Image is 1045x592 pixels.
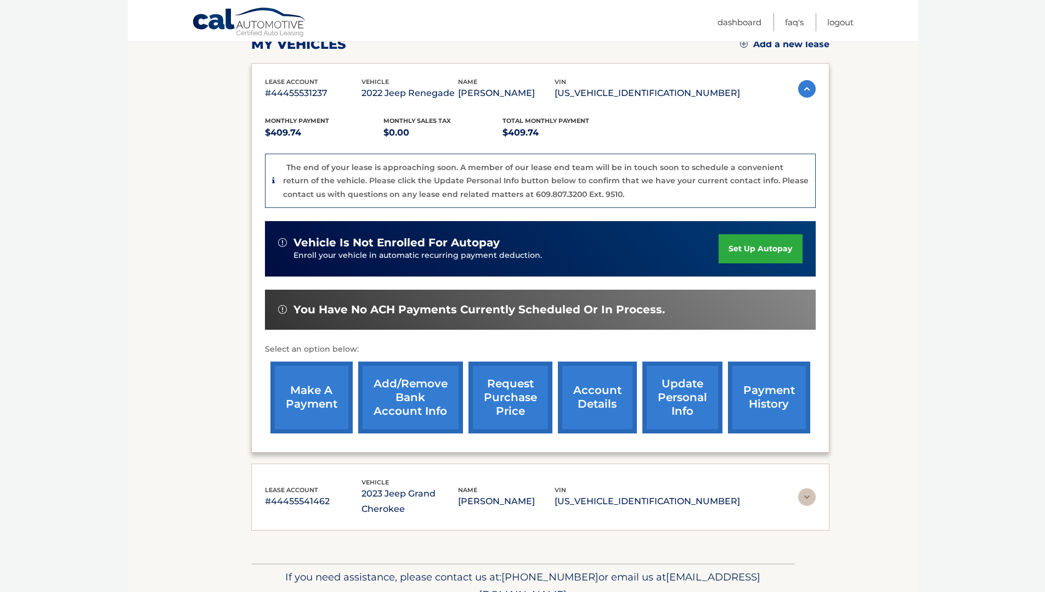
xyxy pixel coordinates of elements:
[293,250,719,262] p: Enroll your vehicle in automatic recurring payment deduction.
[383,125,502,140] p: $0.00
[502,117,589,125] span: Total Monthly Payment
[501,571,598,583] span: [PHONE_NUMBER]
[798,80,816,98] img: accordion-active.svg
[251,36,346,53] h2: my vehicles
[555,486,566,494] span: vin
[383,117,451,125] span: Monthly sales Tax
[361,86,458,101] p: 2022 Jeep Renegade
[740,40,748,48] img: add.svg
[265,86,361,101] p: #44455531237
[361,78,389,86] span: vehicle
[740,39,829,50] a: Add a new lease
[458,86,555,101] p: [PERSON_NAME]
[718,13,761,31] a: Dashboard
[728,362,810,433] a: payment history
[555,86,740,101] p: [US_VEHICLE_IDENTIFICATION_NUMBER]
[265,486,318,494] span: lease account
[785,13,804,31] a: FAQ's
[358,362,463,433] a: Add/Remove bank account info
[719,234,802,263] a: set up autopay
[555,78,566,86] span: vin
[293,303,665,317] span: You have no ACH payments currently scheduled or in process.
[192,7,307,39] a: Cal Automotive
[502,125,622,140] p: $409.74
[270,362,353,433] a: make a payment
[265,494,361,509] p: #44455541462
[278,238,287,247] img: alert-white.svg
[361,478,389,486] span: vehicle
[458,78,477,86] span: name
[458,486,477,494] span: name
[265,125,384,140] p: $409.74
[827,13,854,31] a: Logout
[468,362,552,433] a: request purchase price
[361,486,458,517] p: 2023 Jeep Grand Cherokee
[798,488,816,506] img: accordion-rest.svg
[278,305,287,314] img: alert-white.svg
[265,343,816,356] p: Select an option below:
[642,362,722,433] a: update personal info
[458,494,555,509] p: [PERSON_NAME]
[555,494,740,509] p: [US_VEHICLE_IDENTIFICATION_NUMBER]
[265,117,329,125] span: Monthly Payment
[283,162,809,199] p: The end of your lease is approaching soon. A member of our lease end team will be in touch soon t...
[265,78,318,86] span: lease account
[558,362,637,433] a: account details
[293,236,500,250] span: vehicle is not enrolled for autopay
